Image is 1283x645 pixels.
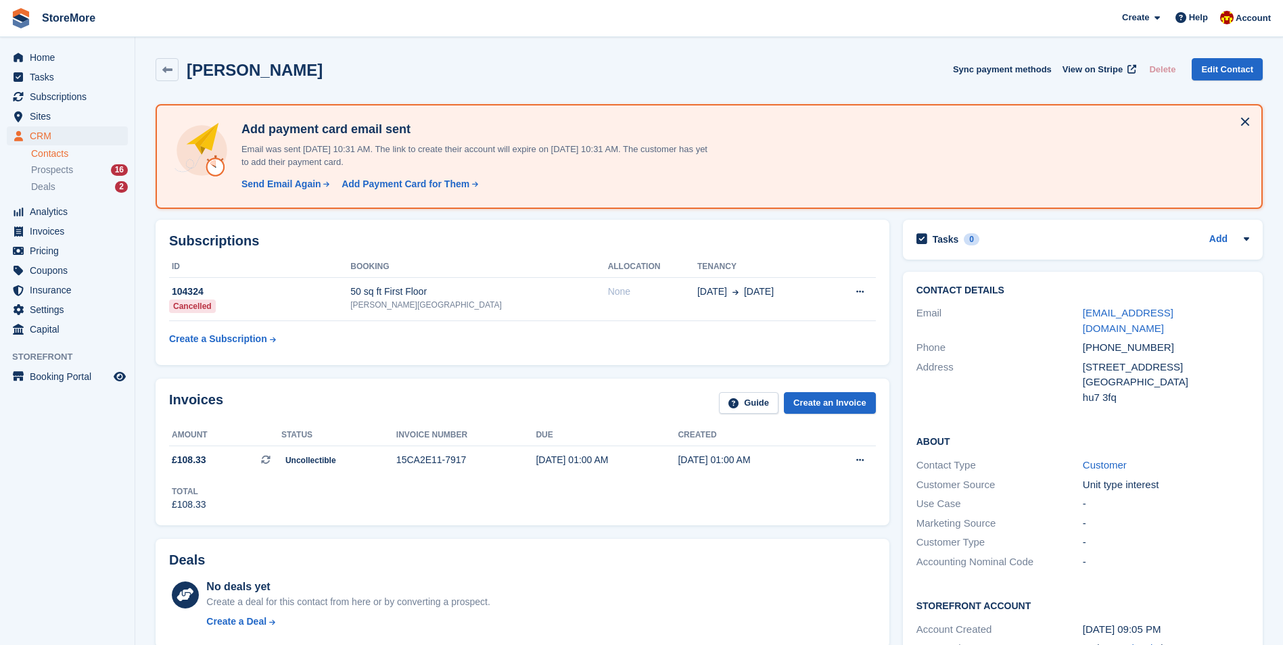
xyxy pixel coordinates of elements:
[1083,360,1249,375] div: [STREET_ADDRESS]
[953,58,1052,80] button: Sync payment methods
[916,306,1083,336] div: Email
[30,107,111,126] span: Sites
[7,281,128,300] a: menu
[169,392,223,414] h2: Invoices
[206,579,490,595] div: No deals yet
[30,87,111,106] span: Subscriptions
[241,177,321,191] div: Send Email Again
[236,143,709,169] p: Email was sent [DATE] 10:31 AM. The link to create their account will expire on [DATE] 10:31 AM. ...
[916,434,1249,448] h2: About
[1083,622,1249,638] div: [DATE] 09:05 PM
[697,256,827,278] th: Tenancy
[169,425,281,446] th: Amount
[536,453,678,467] div: [DATE] 01:00 AM
[30,281,111,300] span: Insurance
[7,48,128,67] a: menu
[1083,459,1127,471] a: Customer
[206,615,490,629] a: Create a Deal
[1083,375,1249,390] div: [GEOGRAPHIC_DATA]
[169,552,205,568] h2: Deals
[115,181,128,193] div: 2
[281,425,396,446] th: Status
[169,256,350,278] th: ID
[30,241,111,260] span: Pricing
[31,181,55,193] span: Deals
[236,122,709,137] h4: Add payment card email sent
[916,285,1249,296] h2: Contact Details
[1083,535,1249,550] div: -
[1057,58,1139,80] a: View on Stripe
[916,496,1083,512] div: Use Case
[281,454,340,467] span: Uncollectible
[111,164,128,176] div: 16
[7,261,128,280] a: menu
[187,61,323,79] h2: [PERSON_NAME]
[7,320,128,339] a: menu
[30,68,111,87] span: Tasks
[206,615,266,629] div: Create a Deal
[7,87,128,106] a: menu
[678,425,820,446] th: Created
[916,458,1083,473] div: Contact Type
[7,126,128,145] a: menu
[172,498,206,512] div: £108.33
[678,453,820,467] div: [DATE] 01:00 AM
[1063,63,1123,76] span: View on Stripe
[916,516,1083,531] div: Marketing Source
[916,622,1083,638] div: Account Created
[608,256,697,278] th: Allocation
[350,256,607,278] th: Booking
[336,177,480,191] a: Add Payment Card for Them
[31,164,73,176] span: Prospects
[31,163,128,177] a: Prospects 16
[1083,307,1173,334] a: [EMAIL_ADDRESS][DOMAIN_NAME]
[30,126,111,145] span: CRM
[1083,390,1249,406] div: hu7 3fq
[916,477,1083,493] div: Customer Source
[7,222,128,241] a: menu
[30,300,111,319] span: Settings
[1083,340,1249,356] div: [PHONE_NUMBER]
[30,320,111,339] span: Capital
[12,350,135,364] span: Storefront
[7,241,128,260] a: menu
[172,485,206,498] div: Total
[169,285,350,299] div: 104324
[1083,477,1249,493] div: Unit type interest
[30,202,111,221] span: Analytics
[342,177,469,191] div: Add Payment Card for Them
[30,222,111,241] span: Invoices
[11,8,31,28] img: stora-icon-8386f47178a22dfd0bd8f6a31ec36ba5ce8667c1dd55bd0f319d3a0aa187defe.svg
[933,233,959,245] h2: Tasks
[169,233,876,249] h2: Subscriptions
[206,595,490,609] div: Create a deal for this contact from here or by converting a prospect.
[964,233,979,245] div: 0
[719,392,778,414] a: Guide
[173,122,231,179] img: add-payment-card-4dbda4983b697a7845d177d07a5d71e8a16f1ec00487972de202a45f1e8132f5.svg
[1220,11,1234,24] img: Store More Team
[1144,58,1181,80] button: Delete
[1236,11,1271,25] span: Account
[7,107,128,126] a: menu
[7,202,128,221] a: menu
[30,261,111,280] span: Coupons
[31,180,128,194] a: Deals 2
[31,147,128,160] a: Contacts
[916,535,1083,550] div: Customer Type
[169,327,276,352] a: Create a Subscription
[350,285,607,299] div: 50 sq ft First Floor
[169,300,216,313] div: Cancelled
[1122,11,1149,24] span: Create
[916,360,1083,406] div: Address
[744,285,774,299] span: [DATE]
[169,332,267,346] div: Create a Subscription
[536,425,678,446] th: Due
[916,554,1083,570] div: Accounting Nominal Code
[1209,232,1228,247] a: Add
[350,299,607,311] div: [PERSON_NAME][GEOGRAPHIC_DATA]
[7,300,128,319] a: menu
[608,285,697,299] div: None
[1192,58,1263,80] a: Edit Contact
[172,453,206,467] span: £108.33
[784,392,876,414] a: Create an Invoice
